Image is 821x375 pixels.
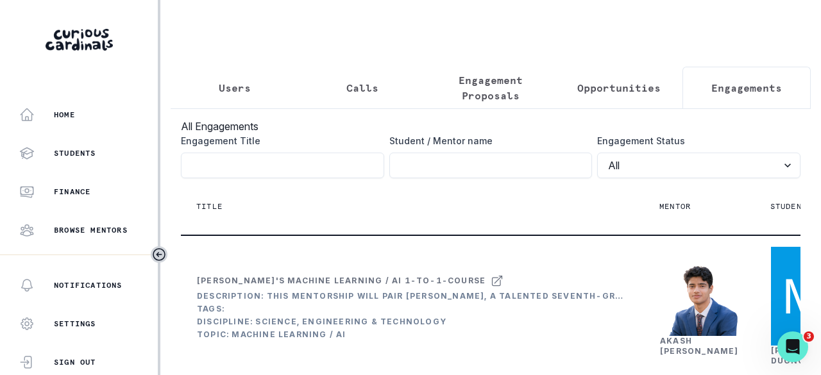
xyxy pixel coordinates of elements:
label: Student / Mentor name [389,134,585,147]
p: Finance [54,187,90,197]
div: Discipline: Science, Engineering & Technology [197,317,628,327]
p: Engagements [711,80,782,96]
p: Engagement Proposals [437,72,544,103]
p: Title [196,201,223,212]
h3: All Engagements [181,119,800,134]
p: Calls [346,80,378,96]
p: Students [54,148,96,158]
p: Browse Mentors [54,225,128,235]
span: 3 [804,331,814,342]
div: Topic: Machine Learning / AI [197,329,628,340]
p: Settings [54,319,96,329]
p: Mentor [659,201,691,212]
div: [PERSON_NAME]'s Machine Learning / AI 1-to-1-course [197,276,486,286]
p: Sign Out [54,357,96,367]
p: Opportunities [577,80,661,96]
p: Users [219,80,251,96]
div: Description: This mentorship will pair [PERSON_NAME], a talented seventh-grader, with a [DEMOGRAP... [197,291,628,301]
img: Curious Cardinals Logo [46,29,113,51]
p: Students [770,201,813,212]
div: Tags: [197,304,628,314]
iframe: Intercom live chat [777,331,808,362]
a: Akash [PERSON_NAME] [660,336,739,356]
p: Home [54,110,75,120]
p: Notifications [54,280,123,290]
label: Engagement Title [181,134,377,147]
button: Toggle sidebar [151,246,167,263]
label: Engagement Status [597,134,793,147]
